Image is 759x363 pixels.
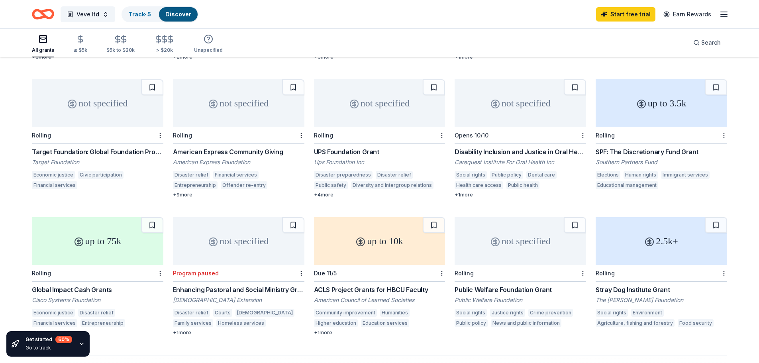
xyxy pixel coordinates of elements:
div: up to 10k [314,217,445,265]
div: Financial services [32,181,77,189]
div: 60 % [55,336,72,343]
div: American Express Community Giving [173,147,304,157]
a: not specifiedRollingPublic Welfare Foundation GrantPublic Welfare FoundationSocial rightsJustice ... [455,217,586,330]
div: Crime prevention [528,309,573,317]
button: > $20k [154,31,175,57]
div: not specified [455,79,586,127]
div: News and public information [491,319,561,327]
button: Unspecified [194,31,223,57]
div: Stray Dog Institute Grant [596,285,727,294]
div: [DEMOGRAPHIC_DATA] Extension [173,296,304,304]
div: ACLS Project Grants for HBCU Faculty [314,285,445,294]
div: not specified [173,79,304,127]
div: [DEMOGRAPHIC_DATA] [235,309,294,317]
span: Search [701,38,721,47]
div: Education services [361,319,409,327]
div: Family services [173,319,213,327]
div: Public Welfare Foundation [455,296,586,304]
div: up to 3.5k [596,79,727,127]
a: not specifiedRollingTarget Foundation: Global Foundation ProgramTarget FoundationEconomic justice... [32,79,163,192]
span: Veve ltd [76,10,99,19]
a: 2.5k+RollingStray Dog Institute GrantThe [PERSON_NAME] FoundationSocial rightsEnvironmentAgricult... [596,217,727,330]
div: American Express Foundation [173,158,304,166]
div: Ups Foundation Inc [314,158,445,166]
div: Offender re-entry [221,181,267,189]
div: Economic justice [32,309,75,317]
div: ≤ $5k [73,47,87,53]
div: Dental care [526,171,557,179]
div: Due 11/5 [314,270,337,277]
div: Civic participation [78,171,124,179]
div: All grants [32,47,54,53]
div: Agriculture, fishing and forestry [596,319,675,327]
div: Justice rights [490,309,525,317]
div: + 1 more [173,330,304,336]
div: Health care access [455,181,503,189]
div: Disability Inclusion and Justice in Oral Health [455,147,586,157]
div: Social rights [596,309,628,317]
div: Social rights [455,171,487,179]
div: Public safety [314,181,348,189]
div: Public policy [490,171,523,179]
div: Food security [678,319,714,327]
div: Go to track [25,345,72,351]
div: not specified [173,217,304,265]
a: up to 10kDue 11/5ACLS Project Grants for HBCU FacultyAmerican Council of Learned SocietiesCommuni... [314,217,445,336]
a: Track· 5 [129,11,151,18]
div: Higher education [314,319,358,327]
div: Diversity and intergroup relations [351,181,433,189]
button: Track· 5Discover [122,6,198,22]
button: $5k to $20k [106,31,135,57]
div: Courts [213,309,232,317]
div: Global Impact Cash Grants [32,285,163,294]
div: $5k to $20k [106,47,135,53]
div: American Council of Learned Societies [314,296,445,304]
a: Earn Rewards [659,7,716,22]
div: Disaster relief [78,309,115,317]
div: Disaster relief [173,171,210,179]
div: Target Foundation: Global Foundation Program [32,147,163,157]
div: + 4 more [314,192,445,198]
div: Enhancing Pastoral and Social Ministry Grants [173,285,304,294]
div: Rolling [596,270,615,277]
div: Disaster preparedness [314,171,373,179]
div: Humanities [380,309,410,317]
div: Rolling [455,270,474,277]
div: Target Foundation [32,158,163,166]
div: not specified [314,79,445,127]
div: Get started [25,336,72,343]
div: Rolling [32,270,51,277]
div: Entrepreneurship [173,181,218,189]
div: Entrepreneurship [80,319,125,327]
div: Elections [596,171,620,179]
div: Educational management [596,181,658,189]
a: Start free trial [596,7,655,22]
button: All grants [32,31,54,57]
div: Disaster relief [173,309,210,317]
div: Economic justice [32,171,75,179]
button: Search [687,35,727,51]
a: not specifiedProgram pausedEnhancing Pastoral and Social Ministry Grants[DEMOGRAPHIC_DATA] Extens... [173,217,304,336]
a: not specifiedOpens 10/10Disability Inclusion and Justice in Oral HealthCarequest Institute For Or... [455,79,586,198]
div: Immigrant services [661,171,710,179]
div: Financial services [213,171,259,179]
div: Rolling [32,132,51,139]
div: Public Welfare Foundation Grant [455,285,586,294]
div: Financial services [32,319,77,327]
div: + 1 more [314,330,445,336]
div: not specified [455,217,586,265]
a: Discover [165,11,191,18]
div: > $20k [154,47,175,53]
a: up to 3.5kRollingSPF: The Discretionary Fund GrantSouthern Partners FundElectionsHuman rightsImmi... [596,79,727,192]
a: not specifiedRollingAmerican Express Community GivingAmerican Express FoundationDisaster reliefFi... [173,79,304,198]
div: Program paused [173,270,219,277]
div: not specified [32,79,163,127]
div: Disaster relief [376,171,413,179]
div: Human rights [624,171,658,179]
div: Public health [506,181,539,189]
div: Rolling [314,132,333,139]
div: Southern Partners Fund [596,158,727,166]
div: Opens 10/10 [455,132,488,139]
a: up to 75kRollingGlobal Impact Cash GrantsCisco Systems FoundationEconomic justiceDisaster reliefF... [32,217,163,336]
div: up to 75k [32,217,163,265]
